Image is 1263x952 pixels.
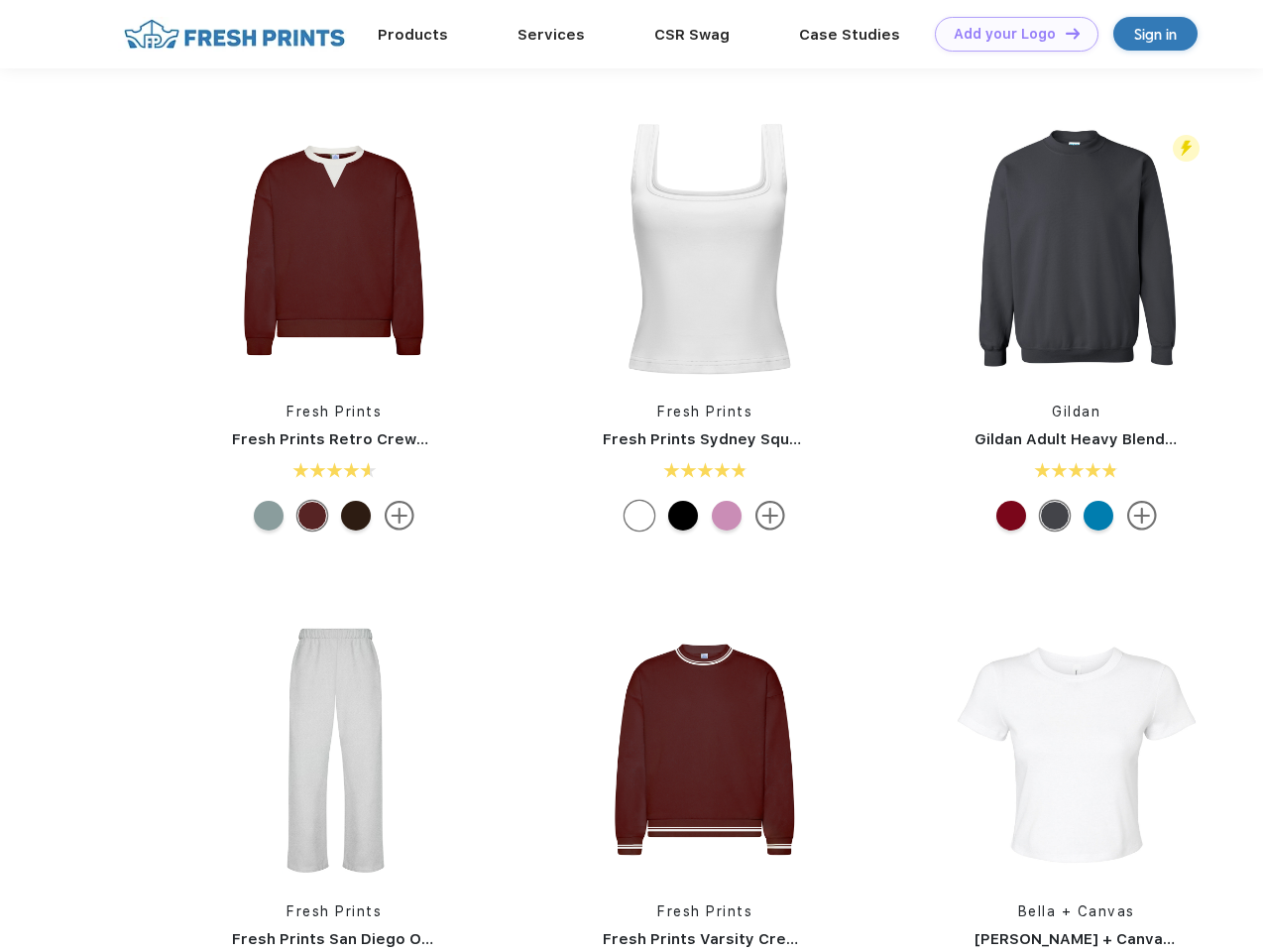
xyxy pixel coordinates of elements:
div: Charcoal [1040,501,1070,531]
img: flash_active_toggle.svg [1173,135,1200,162]
a: Fresh Prints [657,903,752,919]
img: more.svg [385,501,414,531]
div: Burgundy [297,501,327,531]
img: fo%20logo%202.webp [118,17,351,52]
div: Add your Logo [954,26,1056,43]
img: DT [1066,28,1080,39]
a: Products [378,26,448,44]
img: func=resize&h=266 [202,618,466,882]
a: Fresh Prints Sydney Square Neck Tank Top [603,430,930,448]
div: Sign in [1134,23,1177,46]
div: White [625,501,654,531]
a: Gildan [1052,404,1100,419]
img: func=resize&h=266 [573,618,837,882]
a: Fresh Prints San Diego Open Heavyweight Sweatpants [232,930,648,948]
img: func=resize&h=266 [573,118,837,382]
a: Fresh Prints Varsity Crewneck [603,930,835,948]
a: Fresh Prints [657,404,752,419]
div: Dark Chocolate [341,501,371,531]
img: func=resize&h=266 [945,618,1208,882]
a: Bella + Canvas [1018,903,1135,919]
div: Light Purple [712,501,742,531]
img: func=resize&h=266 [202,118,466,382]
div: Sapphire [1084,501,1113,531]
img: func=resize&h=266 [945,118,1208,382]
img: more.svg [1127,501,1157,531]
a: Fresh Prints [287,903,382,919]
a: Fresh Prints [287,404,382,419]
div: Slate Blue [254,501,284,531]
div: Antiq Cherry Red [996,501,1026,531]
img: more.svg [755,501,785,531]
div: Black [668,501,698,531]
a: Sign in [1113,17,1198,51]
a: Fresh Prints Retro Crewneck [232,430,453,448]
